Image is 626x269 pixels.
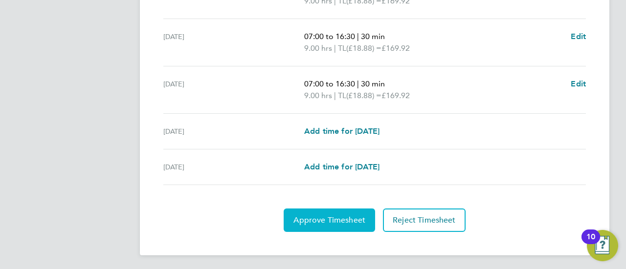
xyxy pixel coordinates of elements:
[381,43,410,53] span: £169.92
[334,91,336,100] span: |
[338,90,346,102] span: TL
[163,125,304,137] div: [DATE]
[163,78,304,102] div: [DATE]
[304,161,380,173] a: Add time for [DATE]
[393,215,456,225] span: Reject Timesheet
[571,79,586,88] span: Edit
[304,91,332,100] span: 9.00 hrs
[361,79,385,88] span: 30 min
[304,43,332,53] span: 9.00 hrs
[334,43,336,53] span: |
[571,78,586,90] a: Edit
[381,91,410,100] span: £169.92
[587,230,618,261] button: Open Resource Center, 10 new notifications
[571,32,586,41] span: Edit
[357,32,359,41] span: |
[163,31,304,54] div: [DATE]
[357,79,359,88] span: |
[586,237,595,249] div: 10
[163,161,304,173] div: [DATE]
[571,31,586,42] a: Edit
[338,42,346,54] span: TL
[293,215,365,225] span: Approve Timesheet
[383,208,466,232] button: Reject Timesheet
[304,32,355,41] span: 07:00 to 16:30
[304,79,355,88] span: 07:00 to 16:30
[304,125,380,137] a: Add time for [DATE]
[361,32,385,41] span: 30 min
[304,126,380,136] span: Add time for [DATE]
[346,91,381,100] span: (£18.88) =
[346,43,381,53] span: (£18.88) =
[284,208,375,232] button: Approve Timesheet
[304,162,380,171] span: Add time for [DATE]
